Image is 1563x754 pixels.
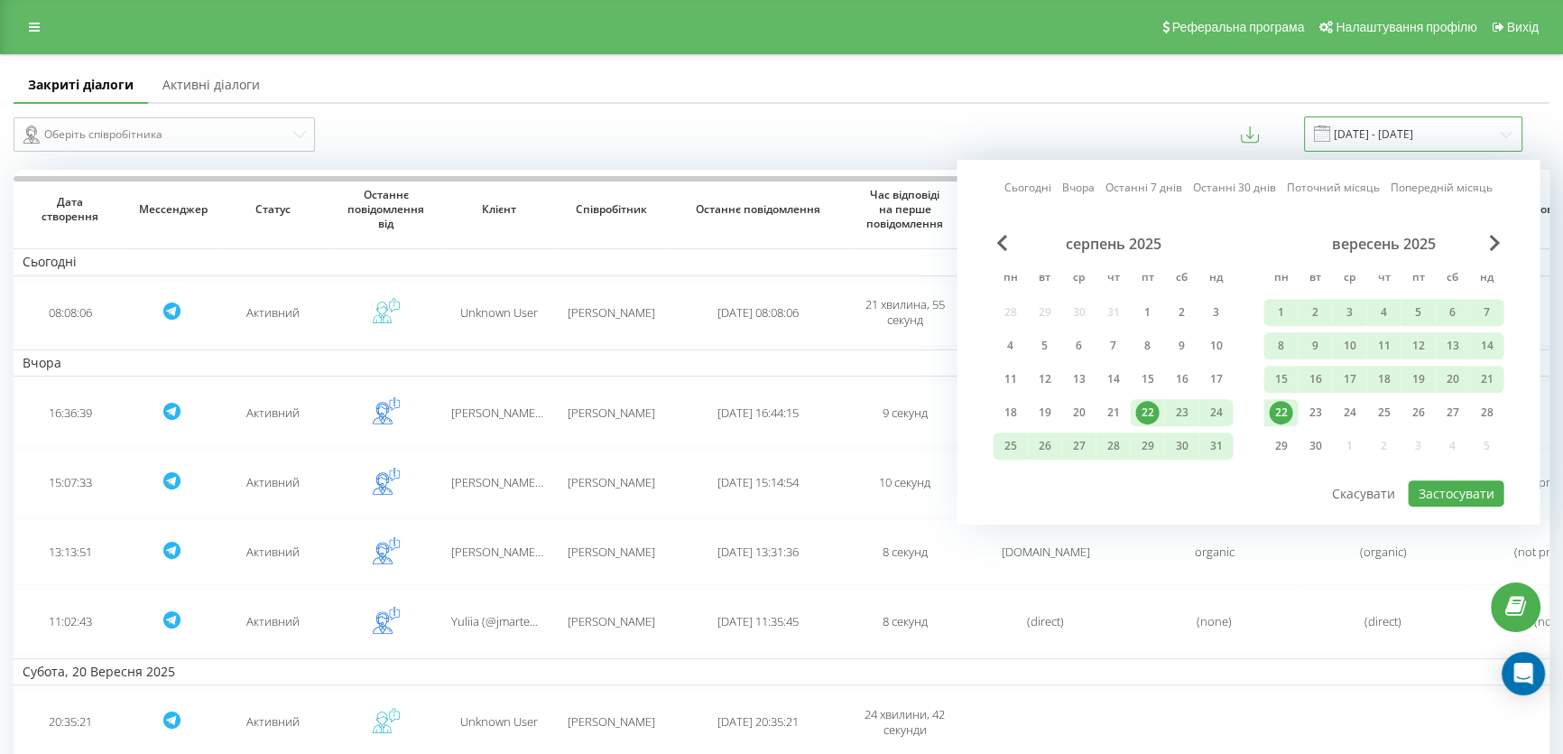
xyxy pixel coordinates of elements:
[1269,401,1292,424] div: 22
[1435,299,1469,326] div: сб 6 вер 2025 р.
[568,613,655,629] span: [PERSON_NAME]
[1135,334,1159,358] div: 8
[1172,20,1305,34] span: Реферальна програма
[1031,265,1058,293] abbr: вівторок
[1332,332,1366,359] div: ср 10 вер 2025 р.
[217,380,329,446] td: Активний
[1404,265,1431,293] abbr: п’ятниця
[1099,265,1126,293] abbr: четвер
[1032,401,1056,424] div: 19
[1469,299,1503,326] div: нд 7 вер 2025 р.
[1204,334,1227,358] div: 10
[1096,332,1130,359] div: чт 7 серп 2025 р.
[1263,235,1503,253] div: вересень 2025
[1067,434,1090,458] div: 27
[1372,301,1395,324] div: 4
[1366,366,1401,393] div: чт 18 вер 2025 р.
[230,202,316,217] span: Статус
[1263,332,1298,359] div: пн 8 вер 2025 р.
[1406,334,1429,358] div: 12
[23,124,291,145] div: Оберіть співробітника
[1105,180,1182,197] a: Останні 7 днів
[1061,332,1096,359] div: ср 6 серп 2025 р.
[1263,366,1298,393] div: пн 15 вер 2025 р.
[1507,20,1539,34] span: Вихід
[14,519,126,585] td: 13:13:51
[451,613,578,629] span: Yuliia (@jmartemianova)
[1193,180,1276,197] a: Останні 30 днів
[1067,401,1090,424] div: 20
[1337,301,1361,324] div: 3
[1135,434,1159,458] div: 29
[862,188,948,230] span: Час відповіді на перше повідомлення
[1027,332,1061,359] div: вт 5 серп 2025 р.
[717,613,799,629] span: [DATE] 11:35:45
[1130,332,1164,359] div: пт 8 серп 2025 р.
[456,202,541,217] span: Клієнт
[1435,332,1469,359] div: сб 13 вер 2025 р.
[14,380,126,446] td: 16:36:39
[1440,334,1464,358] div: 13
[848,519,961,585] td: 8 секунд
[998,334,1022,358] div: 4
[717,713,799,730] span: [DATE] 20:35:21
[848,380,961,446] td: 9 секунд
[998,434,1022,458] div: 25
[1164,366,1198,393] div: сб 16 серп 2025 р.
[451,474,606,490] span: [PERSON_NAME]🧚🏻‍♂️ (@brynkl)
[1198,366,1233,393] div: нд 17 серп 2025 р.
[1360,544,1407,560] span: (organic)
[1332,366,1366,393] div: ср 17 вер 2025 р.
[1067,368,1090,391] div: 13
[1366,399,1401,426] div: чт 25 вер 2025 р.
[848,280,961,346] td: 21 хвилина, 55 секунд
[1435,399,1469,426] div: сб 27 вер 2025 р.
[1475,334,1498,358] div: 14
[1303,334,1327,358] div: 9
[1401,366,1435,393] div: пт 19 вер 2025 р.
[1440,401,1464,424] div: 27
[1135,401,1159,424] div: 22
[1170,334,1193,358] div: 9
[1027,433,1061,460] div: вт 26 серп 2025 р.
[1502,652,1545,695] div: Open Intercom Messenger
[14,280,126,346] td: 08:08:06
[1287,180,1380,197] a: Поточний місяць
[217,450,329,516] td: Активний
[685,202,831,217] span: Останнє повідомлення
[1298,399,1332,426] div: вт 23 вер 2025 р.
[1303,434,1327,458] div: 30
[1322,480,1405,507] button: Скасувати
[1096,433,1130,460] div: чт 28 серп 2025 р.
[1170,301,1193,324] div: 2
[1469,399,1503,426] div: нд 28 вер 2025 р.
[568,544,655,560] span: [PERSON_NAME]
[848,589,961,655] td: 8 секунд
[1364,613,1401,629] span: (direct)
[1065,265,1092,293] abbr: середа
[1267,265,1294,293] abbr: понеділок
[1303,401,1327,424] div: 23
[717,405,799,421] span: [DATE] 16:44:15
[993,235,1233,253] div: серпень 2025
[1489,235,1500,251] span: Next Month
[1337,368,1361,391] div: 17
[1170,368,1193,391] div: 16
[1475,368,1498,391] div: 21
[1269,334,1292,358] div: 8
[1298,366,1332,393] div: вт 16 вер 2025 р.
[1027,366,1061,393] div: вт 12 серп 2025 р.
[1130,433,1164,460] div: пт 29 серп 2025 р.
[993,399,1027,426] div: пн 18 серп 2025 р.
[1372,368,1395,391] div: 18
[27,195,113,223] span: Дата створення
[1061,366,1096,393] div: ср 13 серп 2025 р.
[1202,265,1229,293] abbr: неділя
[717,474,799,490] span: [DATE] 15:14:54
[1469,332,1503,359] div: нд 14 вер 2025 р.
[569,202,654,217] span: Співробітник
[1195,544,1235,560] span: organic
[1101,368,1124,391] div: 14
[1204,368,1227,391] div: 17
[1440,301,1464,324] div: 6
